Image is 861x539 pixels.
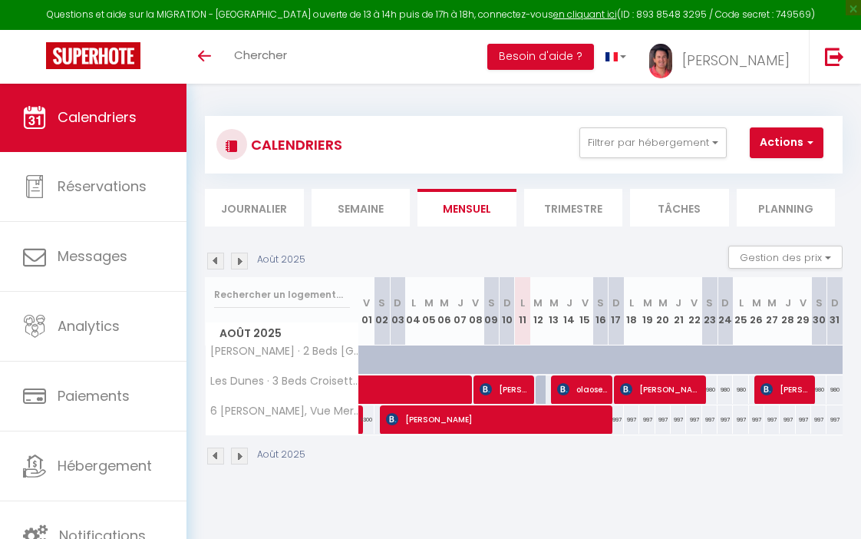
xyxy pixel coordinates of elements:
th: 01 [359,277,374,346]
span: Les Dunes · 3 Beds Croisette Beaches Sea View [208,375,361,387]
div: 997 [733,405,748,434]
abbr: D [394,296,401,310]
th: 12 [530,277,546,346]
span: Analytics [58,316,120,336]
div: 1300 [359,405,374,434]
th: 09 [483,277,499,346]
abbr: S [597,296,604,310]
abbr: S [816,296,823,310]
a: Chercher [223,30,299,84]
span: Calendriers [58,107,137,127]
span: [PERSON_NAME] [386,405,606,434]
div: 997 [655,405,671,434]
div: 997 [671,405,686,434]
th: 11 [515,277,530,346]
th: 14 [562,277,577,346]
th: 20 [655,277,671,346]
span: Réservations [58,177,147,196]
th: 21 [671,277,686,346]
abbr: V [800,296,807,310]
div: 997 [811,405,826,434]
abbr: J [457,296,463,310]
th: 19 [639,277,655,346]
th: 31 [826,277,843,346]
p: Août 2025 [257,448,305,462]
th: 13 [546,277,561,346]
abbr: D [721,296,729,310]
div: 997 [702,405,717,434]
div: 997 [796,405,811,434]
img: logout [825,47,844,66]
img: ... [649,44,672,78]
abbr: L [739,296,744,310]
div: 997 [826,405,843,434]
th: 15 [577,277,592,346]
th: 18 [624,277,639,346]
a: ... [PERSON_NAME] [638,30,809,84]
abbr: D [831,296,839,310]
div: 997 [764,405,780,434]
th: 16 [592,277,608,346]
abbr: S [488,296,495,310]
abbr: D [503,296,511,310]
h3: CALENDRIERS [247,127,342,162]
abbr: S [706,296,713,310]
li: Semaine [312,189,411,227]
a: en cliquant ici [553,8,617,21]
button: Actions [750,127,823,158]
span: [PERSON_NAME] [480,375,531,404]
button: Filtrer par hébergement [579,127,727,158]
abbr: M [767,296,777,310]
abbr: L [629,296,634,310]
th: 17 [609,277,624,346]
div: 997 [639,405,655,434]
abbr: V [472,296,479,310]
abbr: M [752,296,761,310]
div: 997 [717,405,733,434]
th: 04 [405,277,421,346]
span: [PERSON_NAME] [682,51,790,70]
abbr: D [612,296,620,310]
abbr: S [378,296,385,310]
div: 997 [749,405,764,434]
th: 22 [686,277,701,346]
div: 997 [780,405,795,434]
span: Août 2025 [206,322,358,345]
th: 08 [468,277,483,346]
abbr: M [549,296,559,310]
span: [PERSON_NAME] [620,375,702,404]
abbr: V [363,296,370,310]
input: Rechercher un logement... [214,281,350,309]
span: Messages [58,246,127,266]
abbr: J [785,296,791,310]
li: Tâches [630,189,729,227]
span: Hébergement [58,456,152,475]
th: 30 [811,277,826,346]
th: 02 [374,277,390,346]
abbr: M [658,296,668,310]
div: 980 [702,375,717,404]
div: 997 [624,405,639,434]
abbr: L [520,296,525,310]
th: 23 [702,277,717,346]
span: [PERSON_NAME] [760,375,812,404]
li: Trimestre [524,189,623,227]
abbr: M [643,296,652,310]
th: 24 [717,277,733,346]
span: olaosebikan folakemi [557,375,609,404]
p: Août 2025 [257,253,305,267]
abbr: V [691,296,698,310]
span: Paiements [58,386,130,405]
div: 980 [733,375,748,404]
abbr: M [440,296,449,310]
div: 980 [826,375,843,404]
div: 997 [686,405,701,434]
th: 27 [764,277,780,346]
li: Journalier [205,189,304,227]
th: 26 [749,277,764,346]
li: Planning [737,189,836,227]
div: 997 [609,405,624,434]
li: Mensuel [417,189,516,227]
span: Chercher [234,47,287,63]
button: Besoin d'aide ? [487,44,594,70]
